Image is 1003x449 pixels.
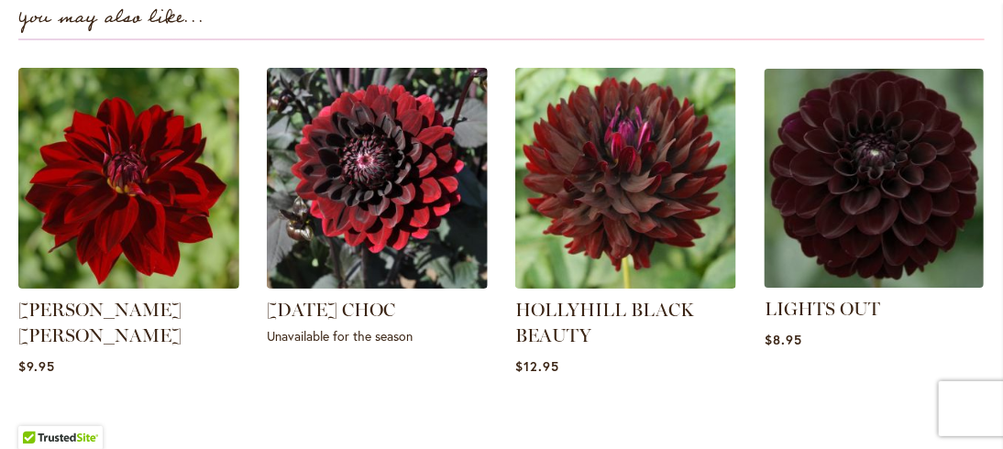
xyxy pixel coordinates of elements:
[267,275,488,292] a: KARMA CHOC
[14,384,65,435] iframe: Launch Accessibility Center
[765,331,802,348] span: $8.95
[765,274,984,291] a: LIGHTS OUT
[267,68,488,289] img: KARMA CHOC
[515,357,559,375] span: $12.95
[18,68,239,289] img: DEBORA RENAE
[765,298,880,320] a: LIGHTS OUT
[267,299,395,321] a: [DATE] CHOC
[759,63,989,293] img: LIGHTS OUT
[18,299,182,346] a: [PERSON_NAME] [PERSON_NAME]
[515,68,736,289] img: HOLLYHILL BLACK BEAUTY
[18,357,55,375] span: $9.95
[18,275,239,292] a: DEBORA RENAE
[515,275,736,292] a: HOLLYHILL BLACK BEAUTY
[515,299,694,346] a: HOLLYHILL BLACK BEAUTY
[267,327,488,345] p: Unavailable for the season
[18,3,204,33] strong: You may also like...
